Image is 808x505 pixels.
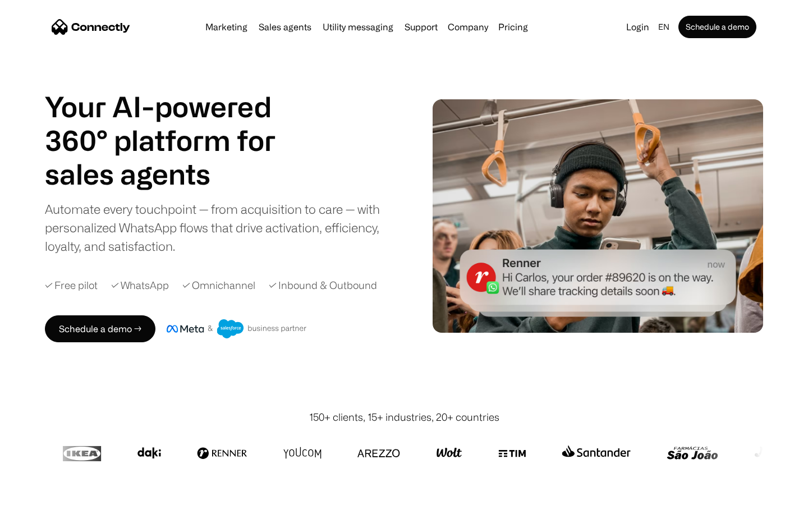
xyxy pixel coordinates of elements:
[318,22,398,31] a: Utility messaging
[309,410,499,425] div: 150+ clients, 15+ industries, 20+ countries
[45,90,303,157] h1: Your AI-powered 360° platform for
[400,22,442,31] a: Support
[45,278,98,293] div: ✓ Free pilot
[678,16,756,38] a: Schedule a demo
[658,19,669,35] div: en
[111,278,169,293] div: ✓ WhatsApp
[167,319,307,338] img: Meta and Salesforce business partner badge.
[45,200,398,255] div: Automate every touchpoint — from acquisition to care — with personalized WhatsApp flows that driv...
[11,484,67,501] aside: Language selected: English
[22,485,67,501] ul: Language list
[448,19,488,35] div: Company
[622,19,654,35] a: Login
[494,22,532,31] a: Pricing
[45,315,155,342] a: Schedule a demo →
[254,22,316,31] a: Sales agents
[201,22,252,31] a: Marketing
[269,278,377,293] div: ✓ Inbound & Outbound
[182,278,255,293] div: ✓ Omnichannel
[45,157,303,191] h1: sales agents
